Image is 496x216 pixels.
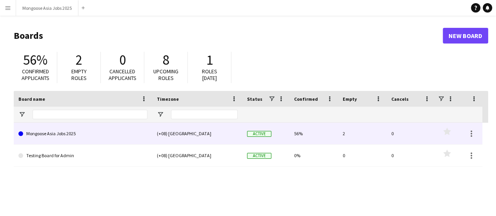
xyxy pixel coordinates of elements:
[391,96,409,102] span: Cancels
[247,96,262,102] span: Status
[109,68,136,82] span: Cancelled applicants
[152,145,242,166] div: (+08) [GEOGRAPHIC_DATA]
[33,110,147,119] input: Board name Filter Input
[119,51,126,69] span: 0
[157,96,179,102] span: Timezone
[23,51,47,69] span: 56%
[14,30,443,42] h1: Boards
[171,110,238,119] input: Timezone Filter Input
[387,123,435,144] div: 0
[387,145,435,166] div: 0
[18,145,147,167] a: Testing Board for Admin
[338,145,387,166] div: 0
[289,145,338,166] div: 0%
[76,51,82,69] span: 2
[294,96,318,102] span: Confirmed
[247,153,271,159] span: Active
[247,131,271,137] span: Active
[202,68,217,82] span: Roles [DATE]
[71,68,87,82] span: Empty roles
[22,68,49,82] span: Confirmed applicants
[152,123,242,144] div: (+08) [GEOGRAPHIC_DATA]
[153,68,178,82] span: Upcoming roles
[289,123,338,144] div: 56%
[18,111,25,118] button: Open Filter Menu
[157,111,164,118] button: Open Filter Menu
[163,51,169,69] span: 8
[18,96,45,102] span: Board name
[443,28,488,44] a: New Board
[343,96,357,102] span: Empty
[16,0,78,16] button: Mongoose Asia Jobs 2025
[206,51,213,69] span: 1
[338,123,387,144] div: 2
[18,123,147,145] a: Mongoose Asia Jobs 2025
